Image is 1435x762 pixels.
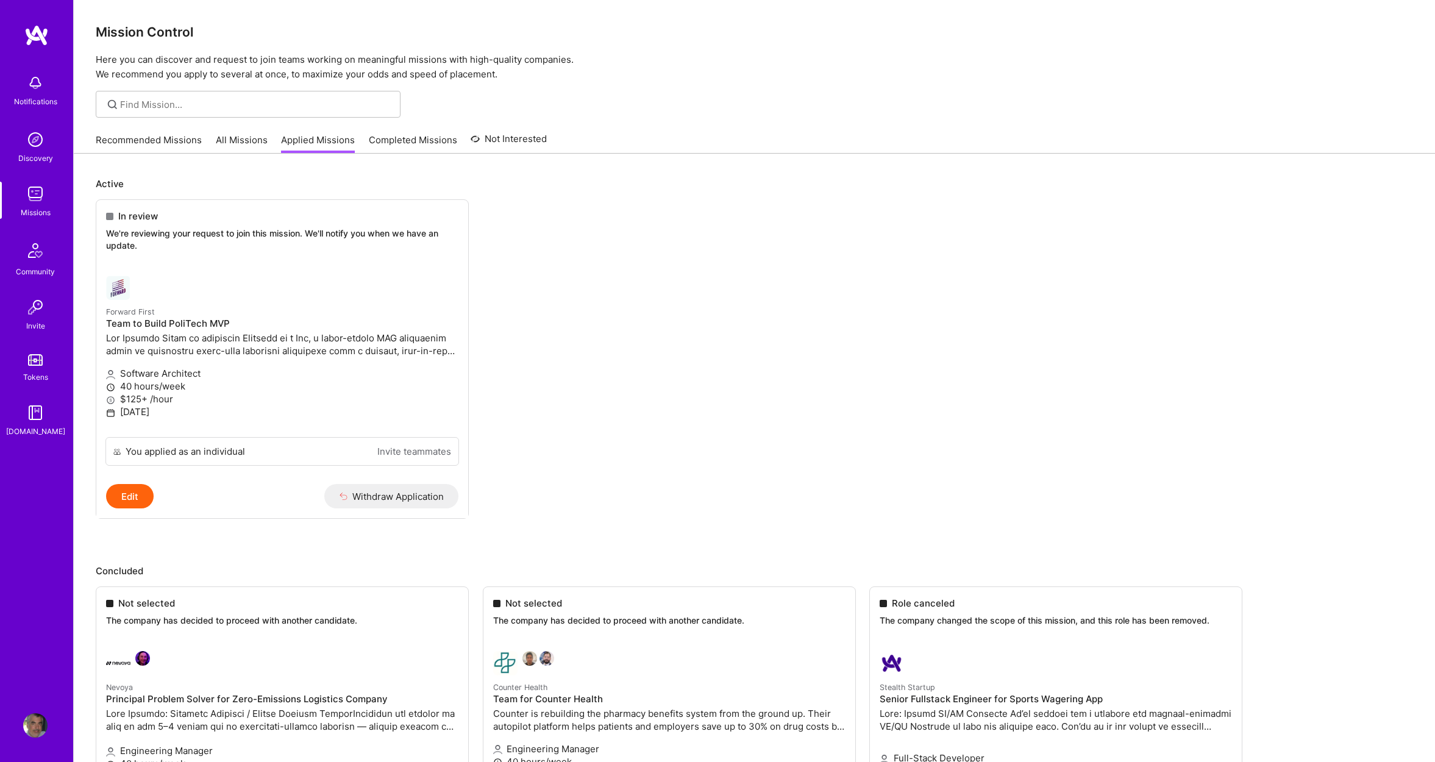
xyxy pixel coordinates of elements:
[126,445,245,458] div: You applied as an individual
[324,484,459,508] button: Withdraw Application
[14,95,57,108] div: Notifications
[21,236,50,265] img: Community
[16,265,55,278] div: Community
[281,134,355,154] a: Applied Missions
[106,747,115,757] i: icon Applicant
[23,71,48,95] img: bell
[96,177,1413,190] p: Active
[28,354,43,366] img: tokens
[106,744,458,757] p: Engineering Manager
[26,319,45,332] div: Invite
[135,651,150,666] img: Jeff Cole
[106,318,458,329] h4: Team to Build PoliTech MVP
[24,24,49,46] img: logo
[106,380,458,393] p: 40 hours/week
[369,134,457,154] a: Completed Missions
[106,683,133,692] small: Nevoya
[106,614,458,627] p: The company has decided to proceed with another candidate.
[23,295,48,319] img: Invite
[96,134,202,154] a: Recommended Missions
[20,713,51,738] a: User Avatar
[106,276,130,300] img: Forward First company logo
[118,210,158,223] span: In review
[106,393,458,405] p: $125+ /hour
[377,445,451,458] a: Invite teammates
[96,24,1413,40] h3: Mission Control
[471,132,547,154] a: Not Interested
[18,152,53,165] div: Discovery
[106,405,458,418] p: [DATE]
[106,307,155,316] small: Forward First
[106,383,115,392] i: icon Clock
[23,401,48,425] img: guide book
[96,266,468,437] a: Forward First company logoForward FirstTeam to Build PoliTech MVPLor Ipsumdo Sitam co adipiscin E...
[106,227,458,251] p: We're reviewing your request to join this mission. We'll notify you when we have an update.
[23,713,48,738] img: User Avatar
[96,564,1413,577] p: Concluded
[118,597,175,610] span: Not selected
[6,425,65,438] div: [DOMAIN_NAME]
[21,206,51,219] div: Missions
[96,52,1413,82] p: Here you can discover and request to join teams working on meaningful missions with high-quality ...
[106,694,458,705] h4: Principal Problem Solver for Zero-Emissions Logistics Company
[216,134,268,154] a: All Missions
[106,707,458,733] p: Lore Ipsumdo: Sitametc Adipisci / Elitse Doeiusm TemporIncididun utl etdolor ma aliq en adm 5–4 v...
[106,332,458,357] p: Lor Ipsumdo Sitam co adipiscin Elitsedd ei t Inc, u labor-etdolo MAG aliquaenim admin ve quisnost...
[105,98,119,112] i: icon SearchGrey
[23,182,48,206] img: teamwork
[106,651,130,675] img: Nevoya company logo
[106,367,458,380] p: Software Architect
[106,396,115,405] i: icon MoneyGray
[106,484,154,508] button: Edit
[106,370,115,379] i: icon Applicant
[23,127,48,152] img: discovery
[106,408,115,418] i: icon Calendar
[23,371,48,383] div: Tokens
[120,98,391,111] input: Find Mission...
